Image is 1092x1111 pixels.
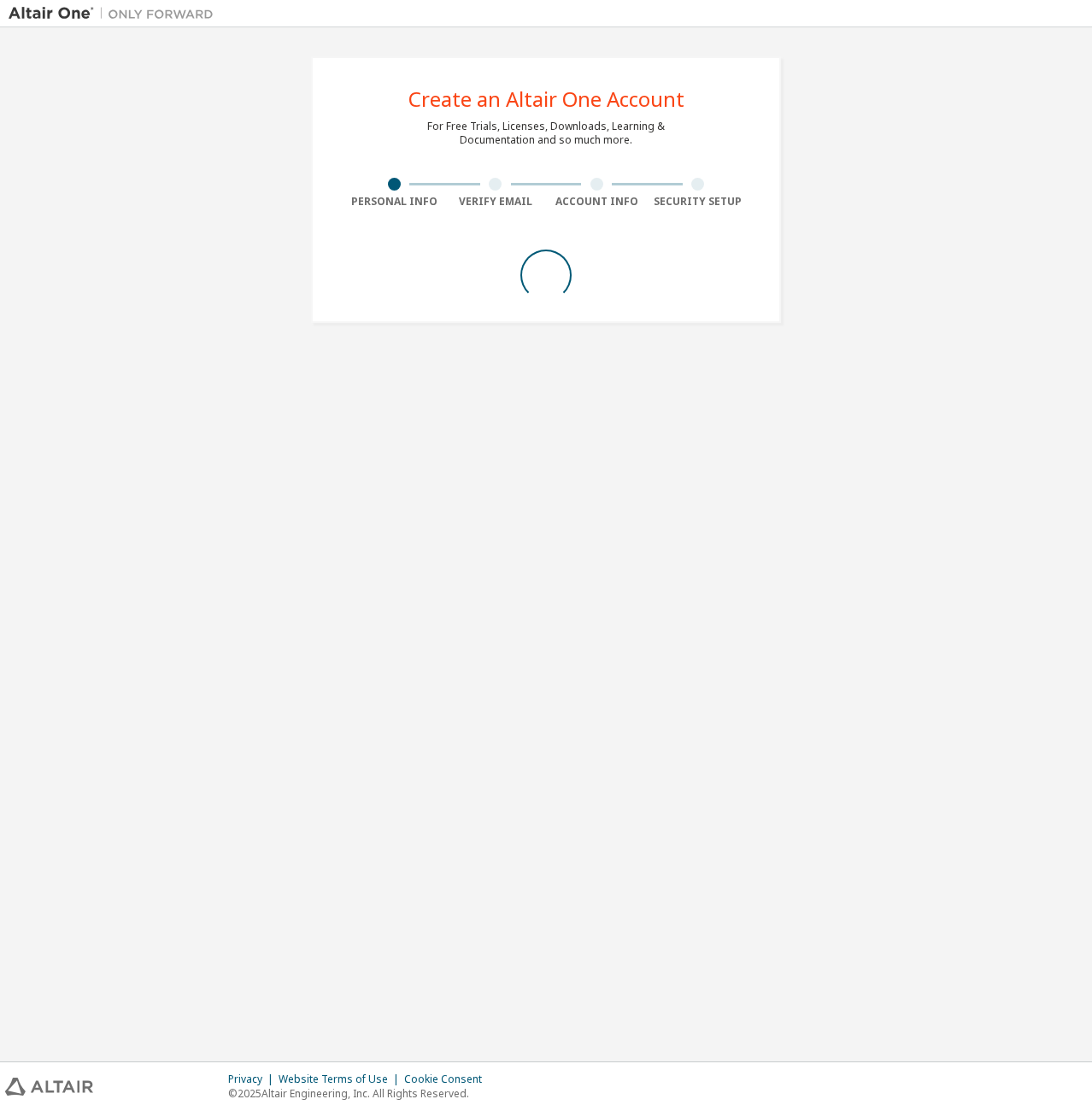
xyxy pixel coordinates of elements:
[445,195,547,209] div: Verify Email
[427,120,665,147] div: For Free Trials, Licenses, Downloads, Learning & Documentation and so much more.
[279,1073,404,1086] div: Website Terms of Use
[228,1073,279,1086] div: Privacy
[408,89,684,109] div: Create an Altair One Account
[9,5,222,22] img: Altair One
[546,195,648,209] div: Account Info
[343,195,445,209] div: Personal Info
[228,1086,492,1101] p: © 2025 Altair Engineering, Inc. All Rights Reserved.
[404,1073,492,1086] div: Cookie Consent
[5,1078,93,1096] img: altair_logo.svg
[648,195,749,209] div: Security Setup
